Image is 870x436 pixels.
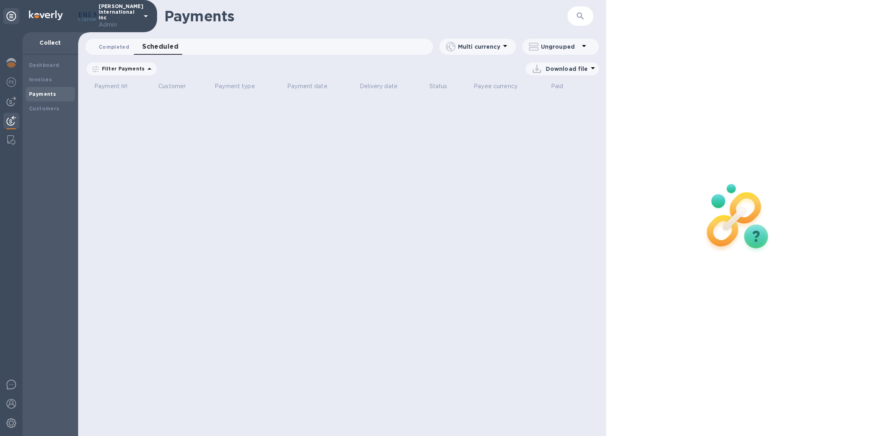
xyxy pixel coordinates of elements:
[287,82,338,91] span: Payment date
[158,82,196,91] span: Customer
[94,82,138,91] span: Payment №
[29,105,60,112] b: Customers
[94,82,128,91] p: Payment №
[29,91,56,97] b: Payments
[29,10,63,20] img: Logo
[360,82,408,91] span: Delivery date
[142,41,178,52] span: Scheduled
[29,62,60,68] b: Dashboard
[3,8,19,24] div: Unpin categories
[99,65,145,72] p: Filter Payments
[158,82,186,91] p: Customer
[29,39,72,47] p: Collect
[474,82,518,91] p: Payee currency
[215,82,255,91] p: Payment type
[474,82,528,91] span: Payee currency
[541,43,579,51] p: Ungrouped
[551,82,574,91] span: Paid
[99,4,139,29] p: [PERSON_NAME] International Inc
[215,82,265,91] span: Payment type
[546,65,588,73] p: Download file
[551,82,563,91] p: Paid
[458,43,500,51] p: Multi currency
[164,8,507,25] h1: Payments
[360,82,398,91] p: Delivery date
[287,82,327,91] p: Payment date
[99,21,139,29] p: Admin
[29,76,52,83] b: Invoices
[429,82,447,91] p: Status
[429,82,458,91] span: Status
[99,43,129,51] span: Completed
[6,77,16,87] img: Foreign exchange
